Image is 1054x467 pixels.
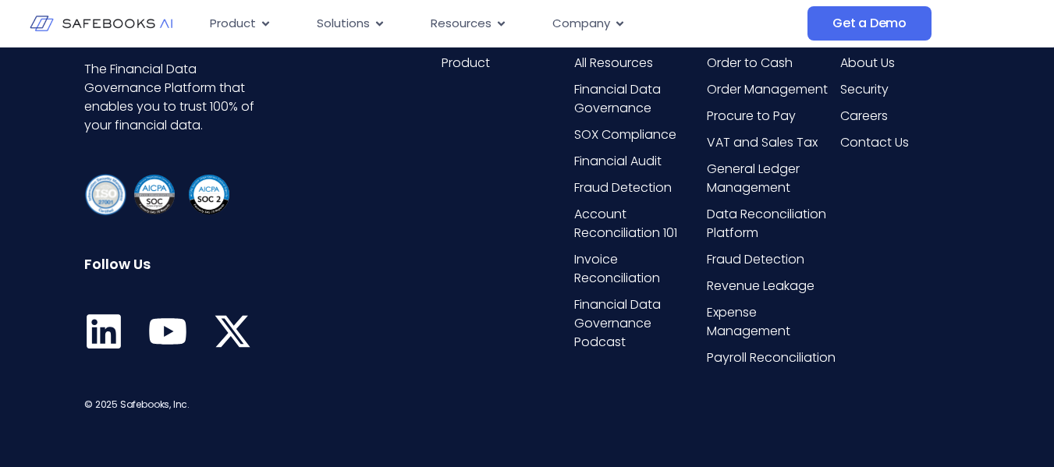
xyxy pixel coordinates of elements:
span: Contact Us [840,133,909,152]
span: Order to Cash [707,54,793,73]
a: Get a Demo [807,6,932,41]
span: SOX Compliance [574,126,676,144]
a: Financial Audit [574,152,704,171]
a: About Us [840,54,970,73]
a: Revenue Leakage [707,277,836,295]
nav: Menu [197,9,807,39]
span: Order Management [707,80,828,99]
a: All Resources [574,54,704,73]
span: Financial Audit [574,152,662,171]
a: General Ledger Management [707,160,836,197]
a: Fraud Detection [707,250,836,269]
span: Resources [431,15,492,33]
a: Invoice Reconciliation [574,250,704,288]
span: Product [442,54,490,73]
a: Order Management [707,80,836,99]
span: All Resources [574,54,653,73]
a: Fraud Detection [574,179,704,197]
a: Security [840,80,970,99]
span: Company [552,15,610,33]
a: SOX Compliance [574,126,704,144]
a: VAT and Sales Tax [707,133,836,152]
span: Careers [840,107,888,126]
span: VAT and Sales Tax [707,133,818,152]
a: Financial Data Governance [574,80,704,118]
h6: Follow Us [84,256,261,273]
a: Account Reconciliation 101 [574,205,704,242]
span: Solutions [317,15,370,33]
span: Security [840,80,889,99]
span: Procure to Pay [707,107,796,126]
span: Product [210,15,256,33]
a: Data Reconciliation Platform [707,205,836,242]
a: Careers [840,107,970,126]
a: Expense Management [707,303,836,341]
a: Product [442,54,571,73]
span: Fraud Detection [707,250,804,269]
a: Order to Cash [707,54,836,73]
a: Financial Data Governance Podcast [574,295,704,352]
span: Payroll Reconciliation [707,348,836,367]
a: Procure to Pay [707,107,836,126]
span: About Us [840,54,895,73]
span: Get a Demo [832,16,907,31]
div: Menu Toggle [197,9,807,39]
p: The Financial Data Governance Platform that enables you to trust 100% of your financial data. [84,60,261,135]
span: Revenue Leakage [707,277,814,295]
a: Contact Us [840,133,970,152]
span: Fraud Detection [574,179,672,197]
span: © 2025 Safebooks, Inc. [84,398,190,411]
a: Payroll Reconciliation [707,348,836,367]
